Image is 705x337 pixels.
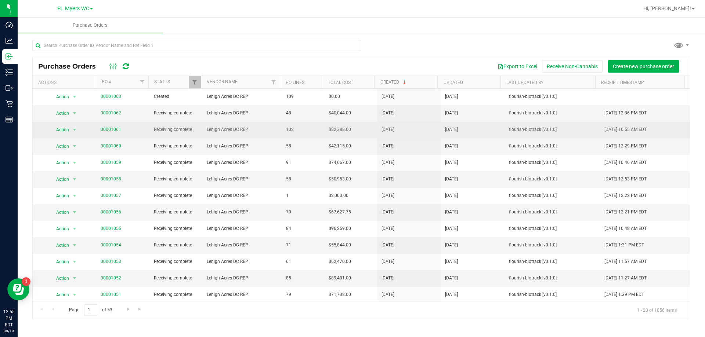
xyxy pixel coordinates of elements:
div: Actions [38,80,93,85]
span: select [70,108,79,118]
span: [DATE] [445,126,458,133]
span: Receiving complete [154,143,198,150]
span: [DATE] 12:29 PM EDT [604,143,647,150]
p: 08/19 [3,328,14,334]
span: flourish-biotrack [v0.1.0] [509,176,596,183]
span: Receiving complete [154,192,198,199]
span: [DATE] [382,275,394,282]
a: 00001053 [101,259,121,264]
span: Purchase Orders [63,22,117,29]
span: flourish-biotrack [v0.1.0] [509,258,596,265]
button: Export to Excel [493,60,542,73]
span: flourish-biotrack [v0.1.0] [509,275,596,282]
a: Go to the next page [123,304,134,314]
span: [DATE] 12:53 PM EDT [604,176,647,183]
inline-svg: Inbound [6,53,13,60]
span: $40,044.00 [329,110,351,117]
span: flourish-biotrack [v0.1.0] [509,110,596,117]
span: [DATE] [445,291,458,298]
span: 102 [286,126,319,133]
span: [DATE] 12:36 PM EDT [604,110,647,117]
span: 58 [286,143,319,150]
span: select [70,207,79,217]
span: [DATE] 10:46 AM EDT [604,159,647,166]
span: flourish-biotrack [v0.1.0] [509,159,596,166]
span: $82,388.00 [329,126,351,133]
a: Filter [268,76,280,88]
span: [DATE] [382,93,394,100]
span: 1 - 20 of 1056 items [631,304,683,315]
span: [DATE] [382,159,394,166]
span: [DATE] [382,192,394,199]
span: $55,844.00 [329,242,351,249]
span: select [70,273,79,283]
span: Lehigh Acres DC REP [207,209,278,216]
a: Status [154,79,170,84]
span: Lehigh Acres DC REP [207,258,278,265]
span: Page of 53 [63,304,118,316]
span: [DATE] 1:31 PM EDT [604,242,644,249]
span: [DATE] [382,110,394,117]
span: Receiving complete [154,159,198,166]
span: [DATE] [445,275,458,282]
span: Hi, [PERSON_NAME]! [643,6,691,11]
span: Action [50,240,70,250]
span: select [70,174,79,184]
span: Action [50,141,70,151]
span: [DATE] [445,176,458,183]
span: [DATE] 11:27 AM EDT [604,275,647,282]
a: 00001057 [101,193,121,198]
span: 79 [286,291,319,298]
span: [DATE] [382,176,394,183]
span: [DATE] 12:22 PM EDT [604,192,647,199]
iframe: Resource center unread badge [22,277,30,286]
span: Receiving complete [154,275,198,282]
span: [DATE] [382,209,394,216]
span: Action [50,92,70,102]
span: select [70,257,79,267]
span: [DATE] 12:21 PM EDT [604,209,647,216]
span: [DATE] 10:55 AM EDT [604,126,647,133]
span: 70 [286,209,319,216]
span: 48 [286,110,319,117]
span: [DATE] [445,225,458,232]
span: [DATE] [445,159,458,166]
span: $71,738.00 [329,291,351,298]
span: Lehigh Acres DC REP [207,242,278,249]
span: select [70,240,79,250]
inline-svg: Retail [6,100,13,107]
a: 00001059 [101,160,121,165]
span: Action [50,224,70,234]
span: flourish-biotrack [v0.1.0] [509,242,596,249]
span: Lehigh Acres DC REP [207,275,278,282]
span: [DATE] [382,225,394,232]
span: 61 [286,258,319,265]
input: Search Purchase Order ID, Vendor Name and Ref Field 1 [32,40,361,51]
span: Action [50,174,70,184]
p: 12:55 PM EDT [3,308,14,328]
span: flourish-biotrack [v0.1.0] [509,291,596,298]
span: Action [50,290,70,300]
a: 00001058 [101,176,121,182]
span: $42,115.00 [329,143,351,150]
a: 00001051 [101,292,121,297]
span: Receiving complete [154,291,198,298]
button: Create new purchase order [608,60,679,73]
span: $74,667.00 [329,159,351,166]
a: Go to the last page [135,304,145,314]
span: select [70,191,79,201]
span: select [70,141,79,151]
span: Receiving complete [154,242,198,249]
span: Action [50,207,70,217]
inline-svg: Analytics [6,37,13,44]
span: $67,627.75 [329,209,351,216]
a: Updated [444,80,463,85]
span: select [70,224,79,234]
span: [DATE] [445,143,458,150]
span: [DATE] [445,242,458,249]
span: Ft. Myers WC [57,6,89,12]
span: flourish-biotrack [v0.1.0] [509,143,596,150]
span: [DATE] [445,110,458,117]
span: Action [50,158,70,168]
a: Purchase Orders [18,18,163,33]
